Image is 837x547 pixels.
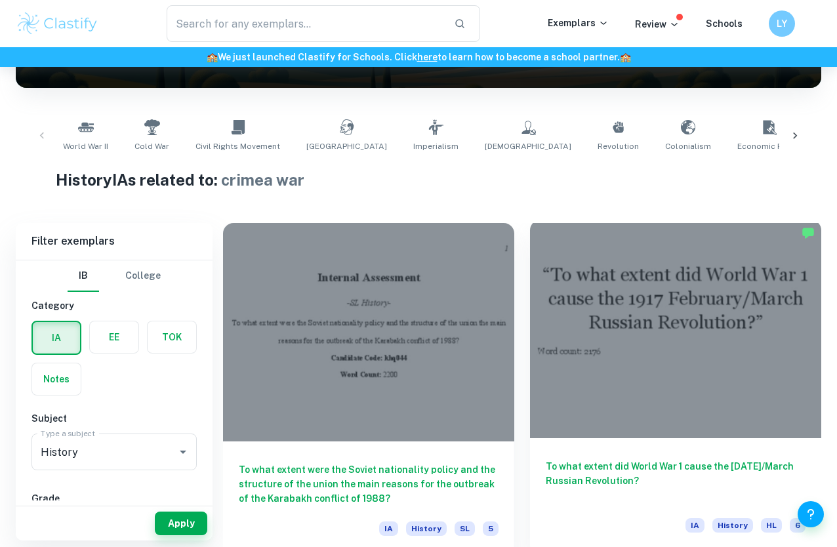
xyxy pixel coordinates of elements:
[798,501,824,527] button: Help and Feedback
[775,16,790,31] h6: LY
[761,518,782,533] span: HL
[134,140,169,152] span: Cold War
[221,171,304,189] span: crimea war
[68,260,161,292] div: Filter type choice
[546,459,806,502] h6: To what extent did World War 1 cause the [DATE]/March Russian Revolution?
[90,321,138,353] button: EE
[413,140,459,152] span: Imperialism
[32,363,81,395] button: Notes
[31,298,197,313] h6: Category
[239,462,499,506] h6: To what extent were the Soviet nationality policy and the structure of the union the main reasons...
[174,443,192,461] button: Open
[769,10,795,37] button: LY
[31,491,197,506] h6: Grade
[148,321,196,353] button: TOK
[635,17,680,31] p: Review
[483,521,499,536] span: 5
[706,18,743,29] a: Schools
[685,518,704,533] span: IA
[548,16,609,30] p: Exemplars
[485,140,571,152] span: [DEMOGRAPHIC_DATA]
[56,168,781,192] h1: History IAs related to:
[3,50,834,64] h6: We just launched Clastify for Schools. Click to learn how to become a school partner.
[33,322,80,354] button: IA
[417,52,438,62] a: here
[16,10,99,37] img: Clastify logo
[16,223,213,260] h6: Filter exemplars
[207,52,218,62] span: 🏫
[41,428,95,439] label: Type a subject
[665,140,711,152] span: Colonialism
[31,411,197,426] h6: Subject
[306,140,387,152] span: [GEOGRAPHIC_DATA]
[620,52,631,62] span: 🏫
[195,140,280,152] span: Civil Rights Movement
[125,260,161,292] button: College
[712,518,753,533] span: History
[737,140,800,152] span: Economic Policy
[598,140,639,152] span: Revolution
[68,260,99,292] button: IB
[379,521,398,536] span: IA
[406,521,447,536] span: History
[802,226,815,239] img: Marked
[155,512,207,535] button: Apply
[790,518,806,533] span: 6
[455,521,475,536] span: SL
[63,140,108,152] span: World War II
[167,5,444,42] input: Search for any exemplars...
